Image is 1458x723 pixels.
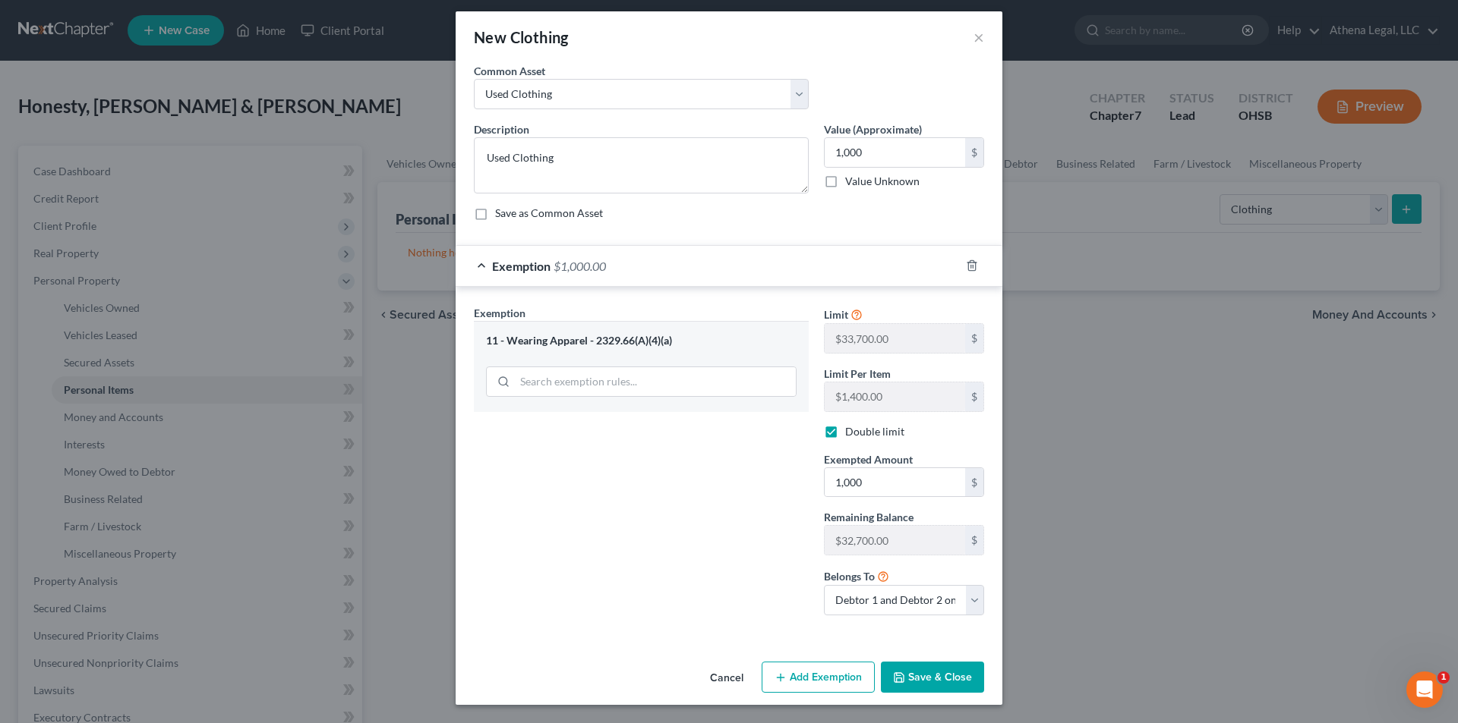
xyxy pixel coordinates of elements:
span: Exemption [492,259,551,273]
iframe: Intercom live chat [1406,671,1443,708]
label: Common Asset [474,63,545,79]
span: 1 [1437,671,1450,684]
div: 11 - Wearing Apparel - 2329.66(A)(4)(a) [486,334,797,348]
input: -- [825,324,965,353]
div: New Clothing [474,27,569,48]
div: $ [965,382,983,411]
button: Cancel [698,663,756,693]
span: Limit [824,308,848,321]
span: Description [474,123,529,136]
label: Save as Common Asset [495,206,603,221]
span: Belongs To [824,570,875,583]
label: Remaining Balance [824,509,914,525]
div: $ [965,324,983,353]
button: Add Exemption [762,662,875,693]
input: Search exemption rules... [515,367,796,396]
div: $ [965,526,983,555]
input: -- [825,526,965,555]
div: $ [965,468,983,497]
span: Exempted Amount [824,453,913,466]
input: -- [825,382,965,411]
label: Double limit [845,424,904,439]
button: × [974,28,984,46]
label: Value Unknown [845,174,920,189]
input: 0.00 [825,138,965,167]
div: $ [965,138,983,167]
span: Exemption [474,306,525,319]
label: Value (Approximate) [824,121,922,137]
input: 0.00 [825,468,965,497]
span: $1,000.00 [554,259,606,273]
label: Limit Per Item [824,366,891,382]
button: Save & Close [881,662,984,693]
